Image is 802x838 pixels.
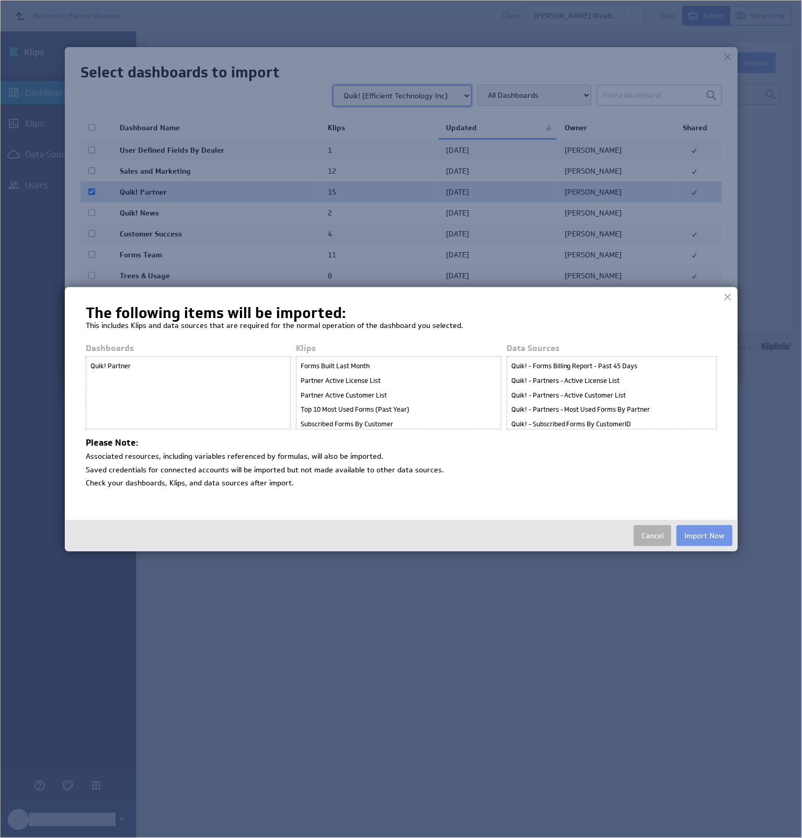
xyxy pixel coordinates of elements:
[299,373,498,388] div: Partner Active License List
[86,319,717,333] p: This includes Klips and data sources that are required for the normal operation of the dashboard ...
[86,462,717,475] li: Saved credentials for connected accounts will be imported but not made available to other data so...
[86,448,717,462] li: Associated resources, including variables referenced by formulas, will also be imported.
[509,373,714,388] div: Quik! - Partners - Active License List
[86,343,296,357] div: Dashboards
[677,525,732,546] button: Import Now
[509,388,714,403] div: Quik! - Partners - Active Customer List
[88,359,288,373] div: Quik! Partner
[86,308,717,319] h1: The following items will be imported:
[509,402,714,417] div: Quik! - Partners - Most Used Forms By Partner
[299,417,498,432] div: Subscribed Forms By Customer
[299,388,498,403] div: Partner Active Customer List
[299,359,498,373] div: Forms Built Last Month
[296,343,506,357] div: Klips
[634,525,671,546] button: Cancel
[86,475,717,489] li: Check your dashboards, Klips, and data sources after import.
[299,402,498,417] div: Top 10 Most Used Forms (Past Year)
[86,438,717,448] h4: Please Note:
[509,417,714,432] div: Quik! - Subscribed Forms By CustomerID
[509,359,714,373] div: Quik! - Forms Billing Report - Past 45 Days
[507,343,717,357] div: Data Sources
